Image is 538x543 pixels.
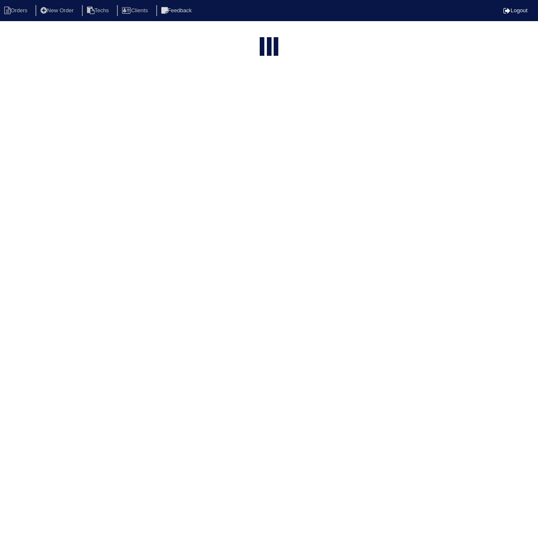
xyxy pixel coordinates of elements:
li: Feedback [156,5,198,16]
li: Clients [117,5,155,16]
li: New Order [35,5,80,16]
a: New Order [35,7,80,14]
a: Logout [503,7,527,14]
div: loading... [267,37,272,56]
a: Clients [117,7,155,14]
a: Techs [82,7,116,14]
li: Techs [82,5,116,16]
